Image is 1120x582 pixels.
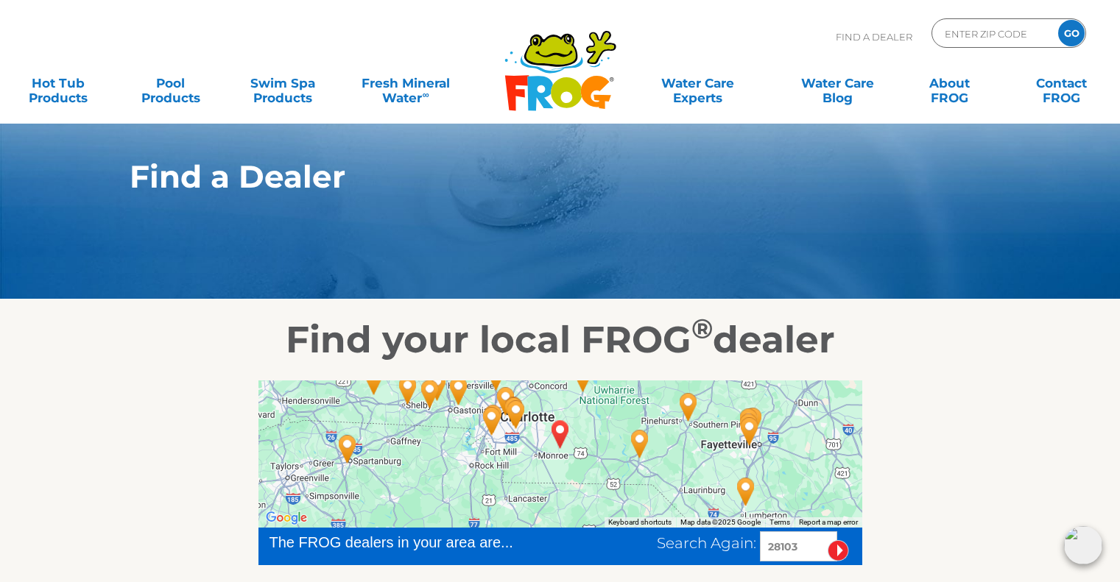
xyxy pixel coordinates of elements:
[130,159,923,194] h1: Find a Dealer
[357,361,391,400] div: Pool Supplies Unlimited - 82 miles away.
[262,508,311,528] a: Open this area in Google Maps (opens a new window)
[476,399,510,439] div: Leslie's Poolmart, Inc. # 381 - 29 miles away.
[15,68,102,98] a: Hot TubProducts
[799,518,858,526] a: Report a map error
[351,68,460,98] a: Fresh MineralWater∞
[108,318,1013,362] h2: Find your local FROG dealer
[736,402,770,441] div: Hallmark Spas & Pools - 82 miles away.
[672,387,705,427] div: Southern Tropic Pool & Spa Store - 55 miles away.
[422,89,429,100] sup: ∞
[608,517,672,528] button: Keyboard shortcuts
[331,429,364,469] div: Rubber Ducky Pool Co. - 90 miles away.
[497,391,531,430] div: Gary's Pools & Leisure - Charlotte - 22 miles away.
[499,394,533,434] div: Fun Outdoor Living - Matthews - 21 miles away.
[729,472,763,511] div: Parnell Pool & Spa - Lumberton - 82 miles away.
[769,518,790,526] a: Terms (opens in new tab)
[262,508,311,528] img: Google
[828,540,849,561] input: Submit
[906,68,993,98] a: AboutFROG
[497,391,531,431] div: Leslie's Poolmart, Inc. # 681 - 22 miles away.
[1064,526,1102,564] img: openIcon
[1058,20,1085,46] input: GO
[836,18,912,55] p: Find A Dealer
[732,402,766,442] div: Leslie's Poolmart, Inc. # 870 - 80 miles away.
[691,312,713,345] sup: ®
[733,411,767,451] div: Parnell Pool & Spa - Fayetteville - 80 miles away.
[543,414,577,454] div: MARSHVILLE, NC 28103
[270,531,566,553] div: The FROG dealers in your area are...
[127,68,214,98] a: PoolProducts
[1018,68,1105,98] a: ContactFROG
[413,374,447,414] div: KM Pools, Inc - Kings Mountain - 58 miles away.
[391,370,425,410] div: Shelby Pools Inc - 67 miles away.
[475,401,509,441] div: Oasis Pools Plus - 29 miles away.
[794,68,881,98] a: Water CareBlog
[943,23,1043,44] input: Zip Code Form
[732,408,766,447] div: Chapman-Wilson, Inc - 80 miles away.
[623,424,657,464] div: Long's Pool Center - 34 miles away.
[442,371,476,411] div: Leslie's Poolmart, Inc. # 841 - 47 miles away.
[680,518,761,526] span: Map data ©2025 Google
[657,534,756,552] span: Search Again:
[627,68,769,98] a: Water CareExperts
[239,68,326,98] a: Swim SpaProducts
[489,381,523,421] div: Leslie's Poolmart Inc # 94 - 27 miles away.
